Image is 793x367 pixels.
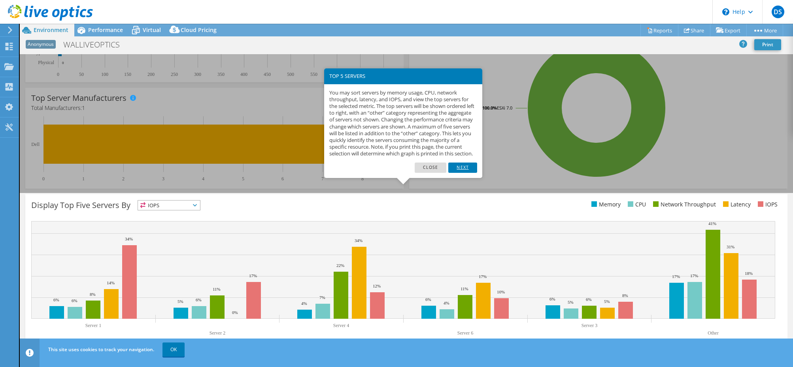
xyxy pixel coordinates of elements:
p: You may sort servers by memory usage, CPU, network throughput, latency, and IOPS, and view the to... [329,89,477,157]
span: Environment [34,26,68,34]
a: Reports [640,24,678,36]
a: More [746,24,783,36]
a: Next [448,163,477,173]
a: Close [415,163,447,173]
svg: \n [722,8,729,15]
a: Export [710,24,747,36]
span: Virtual [143,26,161,34]
span: IOPS [138,201,200,210]
a: Print [754,39,781,50]
a: OK [162,342,185,357]
a: Share [678,24,710,36]
h1: WALLIVEOPTICS [60,40,132,49]
span: Performance [88,26,123,34]
span: Anonymous [26,40,56,49]
span: This site uses cookies to track your navigation. [48,346,154,353]
span: DS [772,6,784,18]
span: Cloud Pricing [181,26,217,34]
h3: TOP 5 SERVERS [329,74,477,79]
